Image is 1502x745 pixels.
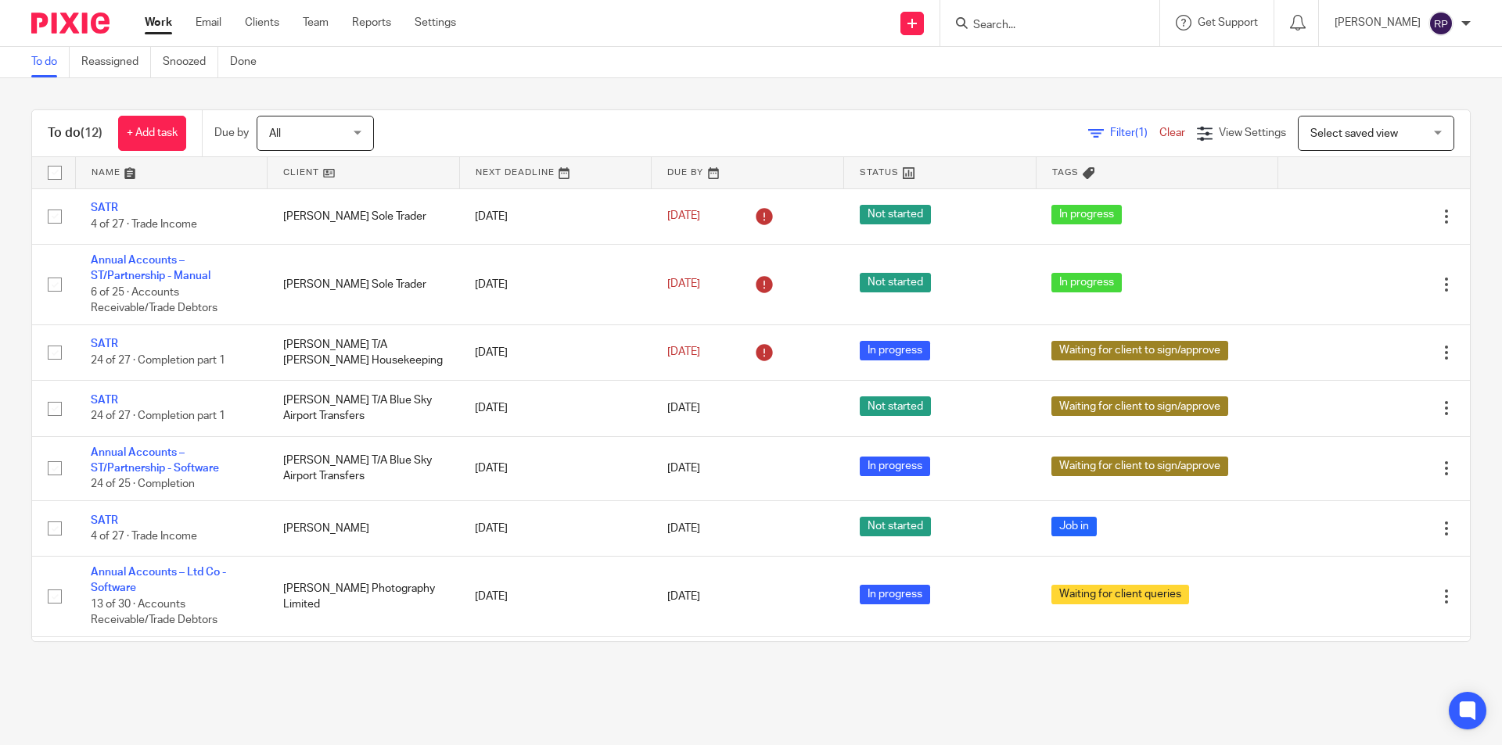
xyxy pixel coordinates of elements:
[91,447,219,474] a: Annual Accounts – ST/Partnership - Software
[1051,205,1122,224] span: In progress
[303,15,329,30] a: Team
[91,410,225,421] span: 24 of 27 · Completion part 1
[1051,273,1122,292] span: In progress
[459,381,652,436] td: [DATE]
[1051,517,1097,536] span: Job in
[163,47,218,77] a: Snoozed
[667,523,700,534] span: [DATE]
[91,219,197,230] span: 4 of 27 · Trade Income
[459,244,652,324] td: [DATE]
[667,347,700,358] span: [DATE]
[667,279,700,290] span: [DATE]
[1051,396,1228,416] span: Waiting for client to sign/approve
[860,585,930,604] span: In progress
[860,273,931,292] span: Not started
[91,255,210,281] a: Annual Accounts – ST/Partnership - Manual
[91,355,225,366] span: 24 of 27 · Completion part 1
[459,436,652,500] td: [DATE]
[31,47,70,77] a: To do
[268,436,460,500] td: [PERSON_NAME] T/A Blue Sky Airport Transfers
[860,205,931,224] span: Not started
[972,19,1112,33] input: Search
[860,517,931,536] span: Not started
[1198,17,1258,28] span: Get Support
[1051,585,1189,604] span: Waiting for client queries
[860,396,931,416] span: Not started
[1310,128,1398,139] span: Select saved view
[459,500,652,556] td: [DATE]
[667,463,700,474] span: [DATE]
[459,324,652,380] td: [DATE]
[268,188,460,244] td: [PERSON_NAME] Sole Trader
[245,15,279,30] a: Clients
[1335,15,1421,30] p: [PERSON_NAME]
[459,188,652,244] td: [DATE]
[459,557,652,637] td: [DATE]
[268,636,460,700] td: Kent Event Catering Ltd
[81,127,102,139] span: (12)
[91,515,118,526] a: SATR
[352,15,391,30] a: Reports
[91,478,195,489] span: 24 of 25 · Completion
[91,202,118,213] a: SATR
[268,324,460,380] td: [PERSON_NAME] T/A [PERSON_NAME] Housekeeping
[268,500,460,556] td: [PERSON_NAME]
[91,338,118,349] a: SATR
[1159,127,1185,138] a: Clear
[1219,127,1286,138] span: View Settings
[91,531,197,542] span: 4 of 27 · Trade Income
[81,47,151,77] a: Reassigned
[118,116,186,151] a: + Add task
[459,636,652,700] td: [DATE]
[91,567,226,593] a: Annual Accounts – Ltd Co - Software
[268,381,460,436] td: [PERSON_NAME] T/A Blue Sky Airport Transfers
[1052,168,1079,177] span: Tags
[1051,457,1228,476] span: Waiting for client to sign/approve
[91,599,217,626] span: 13 of 30 · Accounts Receivable/Trade Debtors
[1051,341,1228,360] span: Waiting for client to sign/approve
[48,125,102,141] h1: To do
[196,15,221,30] a: Email
[1428,11,1453,36] img: svg%3E
[91,287,217,314] span: 6 of 25 · Accounts Receivable/Trade Debtors
[667,403,700,414] span: [DATE]
[667,211,700,222] span: [DATE]
[1135,127,1148,138] span: (1)
[860,341,930,360] span: In progress
[268,557,460,637] td: [PERSON_NAME] Photography Limited
[860,457,930,476] span: In progress
[269,128,281,139] span: All
[230,47,268,77] a: Done
[145,15,172,30] a: Work
[31,13,110,34] img: Pixie
[91,395,118,406] a: SATR
[268,244,460,324] td: [PERSON_NAME] Sole Trader
[1110,127,1159,138] span: Filter
[214,125,249,141] p: Due by
[667,591,700,602] span: [DATE]
[415,15,456,30] a: Settings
